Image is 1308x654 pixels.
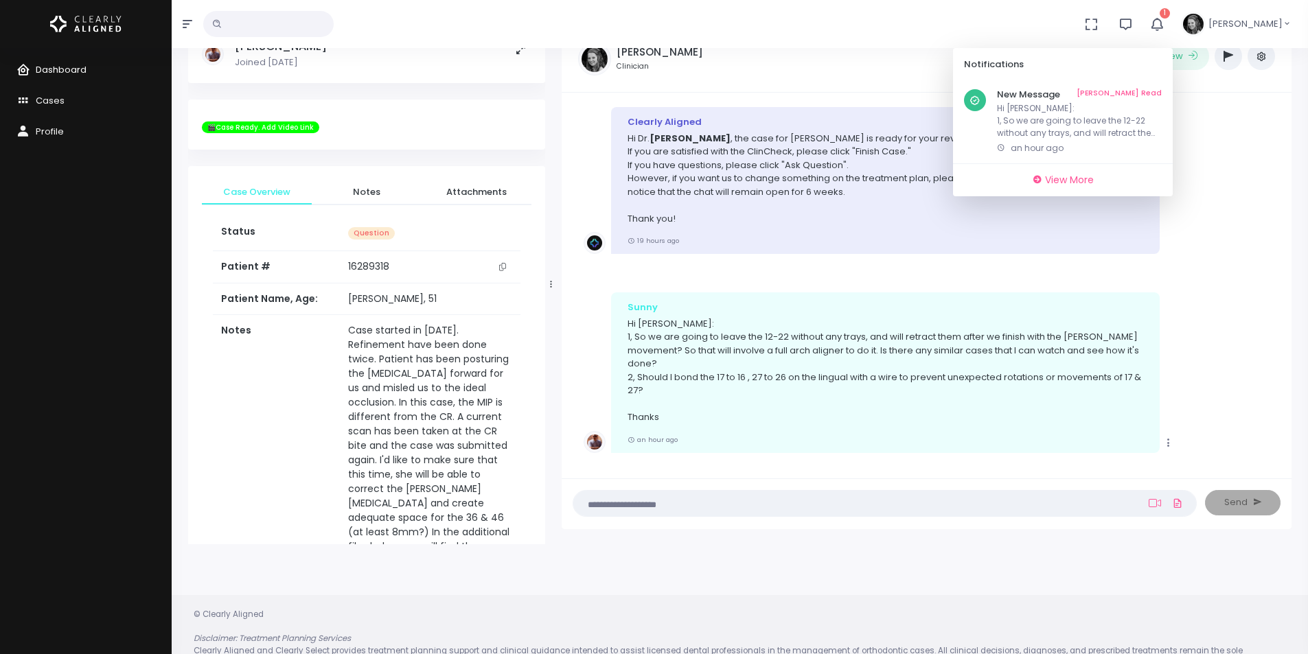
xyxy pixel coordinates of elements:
[953,81,1173,163] a: New Message[PERSON_NAME] ReadHi [PERSON_NAME]:1, So we are going to leave the 12-22 without any t...
[340,283,520,315] td: [PERSON_NAME], 51
[953,48,1173,196] div: 1
[202,121,319,134] span: 🎬Case Ready. Add Video Link
[213,283,340,315] th: Patient Name, Age:
[1160,8,1170,19] span: 1
[194,633,351,644] em: Disclaimer: Treatment Planning Services
[628,236,679,245] small: 19 hours ago
[235,40,327,54] h5: [PERSON_NAME]
[628,132,1143,226] p: Hi Dr. , the case for [PERSON_NAME] is ready for your review. If you are satisfied with the ClinC...
[1011,142,1064,154] span: an hour ago
[1181,12,1206,36] img: Header Avatar
[617,46,703,58] h5: [PERSON_NAME]
[36,94,65,107] span: Cases
[36,63,87,76] span: Dashboard
[340,251,520,283] td: 16289318
[628,435,678,444] small: an hour ago
[433,185,520,199] span: Attachments
[997,102,1162,139] p: Hi [PERSON_NAME]: 1, So we are going to leave the 12-22 without any trays, and will retract them ...
[323,185,411,199] span: Notes
[1146,498,1164,509] a: Add Loom Video
[1169,491,1186,515] a: Add Files
[953,81,1173,163] div: scrollable content
[650,132,731,145] b: [PERSON_NAME]
[235,56,327,69] p: Joined [DATE]
[36,125,64,138] span: Profile
[959,170,1167,191] a: View More
[628,317,1143,424] p: Hi [PERSON_NAME]: 1, So we are going to leave the 12-22 without any trays, and will retract them ...
[1077,89,1162,100] a: [PERSON_NAME] Read
[348,227,395,240] span: Question
[997,89,1162,100] h6: New Message
[188,26,545,544] div: scrollable content
[617,61,703,72] small: Clinician
[213,216,340,251] th: Status
[50,10,122,38] img: Logo Horizontal
[1045,173,1094,187] span: View More
[213,251,340,283] th: Patient #
[964,59,1145,70] h6: Notifications
[628,115,1143,129] div: Clearly Aligned
[628,301,1143,314] div: Sunny
[213,185,301,199] span: Case Overview
[1208,17,1283,31] span: [PERSON_NAME]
